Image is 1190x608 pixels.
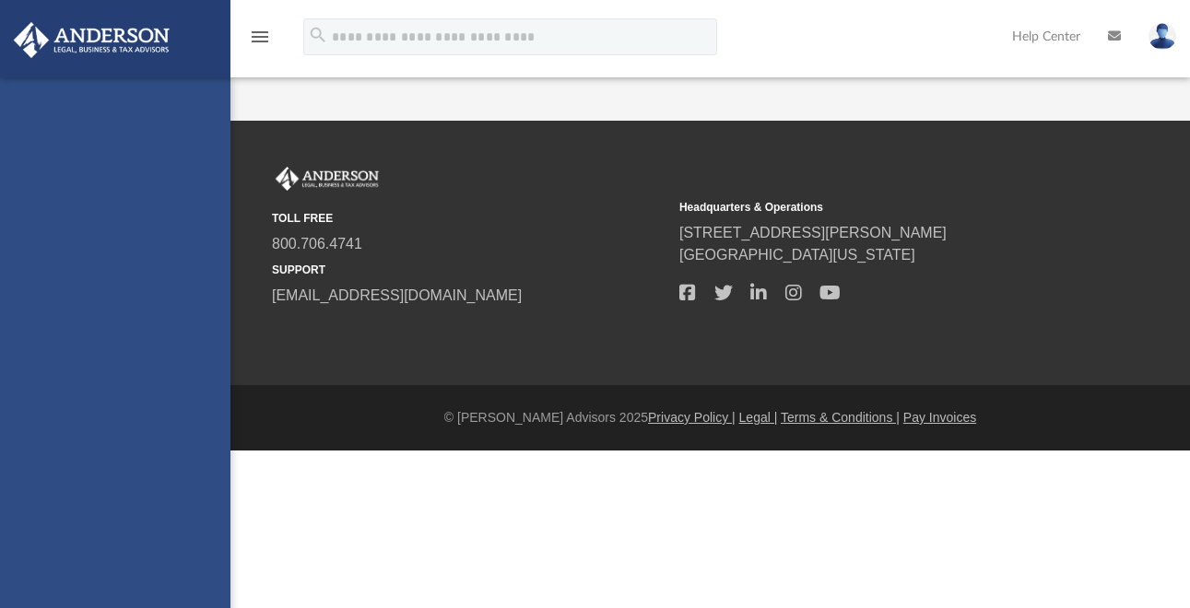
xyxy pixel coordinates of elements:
small: Headquarters & Operations [679,199,1074,216]
i: search [308,25,328,45]
a: Terms & Conditions | [781,410,900,425]
a: Legal | [739,410,778,425]
a: 800.706.4741 [272,236,362,251]
a: [EMAIL_ADDRESS][DOMAIN_NAME] [272,287,522,303]
small: TOLL FREE [272,210,666,227]
a: menu [249,35,271,48]
img: Anderson Advisors Platinum Portal [8,22,175,58]
a: Privacy Policy | [648,410,736,425]
img: User Pic [1149,23,1176,50]
div: © [PERSON_NAME] Advisors 2025 [230,408,1190,427]
a: [GEOGRAPHIC_DATA][US_STATE] [679,247,915,263]
i: menu [249,26,271,48]
a: [STREET_ADDRESS][PERSON_NAME] [679,225,947,240]
img: Anderson Advisors Platinum Portal [272,167,383,191]
a: Pay Invoices [903,410,976,425]
small: SUPPORT [272,262,666,278]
